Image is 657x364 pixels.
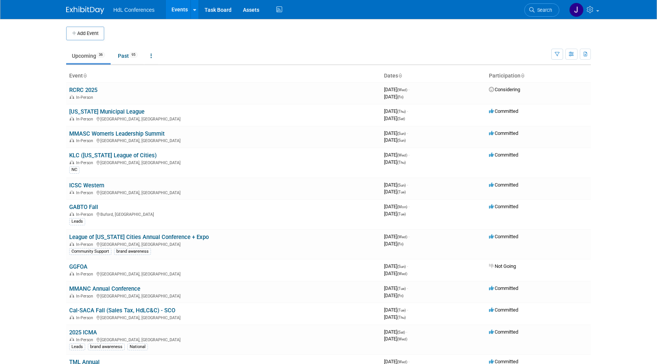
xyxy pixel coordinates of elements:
span: Committed [489,204,518,209]
span: [DATE] [384,130,408,136]
span: In-Person [76,242,95,247]
span: [DATE] [384,152,409,158]
span: - [408,234,409,239]
span: Not Going [489,263,516,269]
span: In-Person [76,337,95,342]
span: (Tue) [397,212,406,216]
span: Committed [489,108,518,114]
span: (Wed) [397,360,407,364]
span: Committed [489,234,518,239]
span: [DATE] [384,329,407,335]
span: [DATE] [384,137,406,143]
span: In-Person [76,190,95,195]
span: [DATE] [384,263,408,269]
span: [DATE] [384,293,403,298]
button: Add Event [66,27,104,40]
div: National [127,343,148,350]
a: Past95 [112,49,143,63]
span: 36 [97,52,105,58]
span: - [408,204,409,209]
a: MMASC Women's Leadership Summit [69,130,165,137]
span: 95 [129,52,138,58]
img: ExhibitDay [66,6,104,14]
span: [DATE] [384,87,409,92]
span: [DATE] [384,234,409,239]
span: (Sun) [397,131,406,136]
img: In-Person Event [70,95,74,99]
span: [DATE] [384,204,409,209]
span: - [407,307,408,313]
a: GGFOA [69,263,87,270]
img: In-Person Event [70,117,74,120]
span: Committed [489,152,518,158]
div: [GEOGRAPHIC_DATA], [GEOGRAPHIC_DATA] [69,241,378,247]
span: (Tue) [397,308,406,312]
a: Sort by Start Date [398,73,402,79]
span: In-Person [76,272,95,277]
div: [GEOGRAPHIC_DATA], [GEOGRAPHIC_DATA] [69,137,378,143]
img: In-Person Event [70,212,74,216]
span: (Sun) [397,183,406,187]
img: In-Person Event [70,294,74,298]
th: Dates [381,70,486,82]
img: In-Person Event [70,337,74,341]
span: (Sat) [397,117,405,121]
span: - [407,108,408,114]
img: In-Person Event [70,315,74,319]
span: [DATE] [384,108,408,114]
span: Committed [489,285,518,291]
span: [DATE] [384,182,408,188]
div: [GEOGRAPHIC_DATA], [GEOGRAPHIC_DATA] [69,189,378,195]
div: [GEOGRAPHIC_DATA], [GEOGRAPHIC_DATA] [69,159,378,165]
span: [DATE] [384,336,407,342]
span: (Wed) [397,235,407,239]
a: MMANC Annual Conference [69,285,140,292]
span: Committed [489,329,518,335]
span: - [407,285,408,291]
a: Upcoming36 [66,49,111,63]
span: [DATE] [384,116,405,121]
span: (Thu) [397,160,406,165]
div: Leads [69,218,85,225]
a: Sort by Participation Type [521,73,524,79]
span: (Fri) [397,294,403,298]
span: In-Person [76,138,95,143]
div: Community Support [69,248,111,255]
span: In-Person [76,315,95,320]
div: brand awareness [114,248,151,255]
span: (Sun) [397,264,406,269]
span: (Sun) [397,138,406,142]
div: [GEOGRAPHIC_DATA], [GEOGRAPHIC_DATA] [69,293,378,299]
span: (Wed) [397,272,407,276]
span: [DATE] [384,241,403,247]
div: [GEOGRAPHIC_DATA], [GEOGRAPHIC_DATA] [69,314,378,320]
div: [GEOGRAPHIC_DATA], [GEOGRAPHIC_DATA] [69,336,378,342]
th: Participation [486,70,591,82]
div: NC [69,166,79,173]
span: [DATE] [384,271,407,276]
span: - [406,329,407,335]
th: Event [66,70,381,82]
span: [DATE] [384,94,403,100]
span: Committed [489,182,518,188]
span: In-Person [76,95,95,100]
span: [DATE] [384,211,406,217]
span: In-Person [76,160,95,165]
span: - [408,152,409,158]
span: Committed [489,307,518,313]
span: [DATE] [384,189,406,195]
a: Sort by Event Name [83,73,87,79]
img: In-Person Event [70,160,74,164]
span: (Fri) [397,242,403,246]
span: (Tue) [397,190,406,194]
a: ICSC Western [69,182,104,189]
span: - [408,87,409,92]
span: (Wed) [397,88,407,92]
div: [GEOGRAPHIC_DATA], [GEOGRAPHIC_DATA] [69,271,378,277]
span: In-Person [76,212,95,217]
a: KLC ([US_STATE] League of Cities) [69,152,157,159]
span: In-Person [76,117,95,122]
span: In-Person [76,294,95,299]
span: (Wed) [397,337,407,341]
a: 2025 ICMA [69,329,97,336]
